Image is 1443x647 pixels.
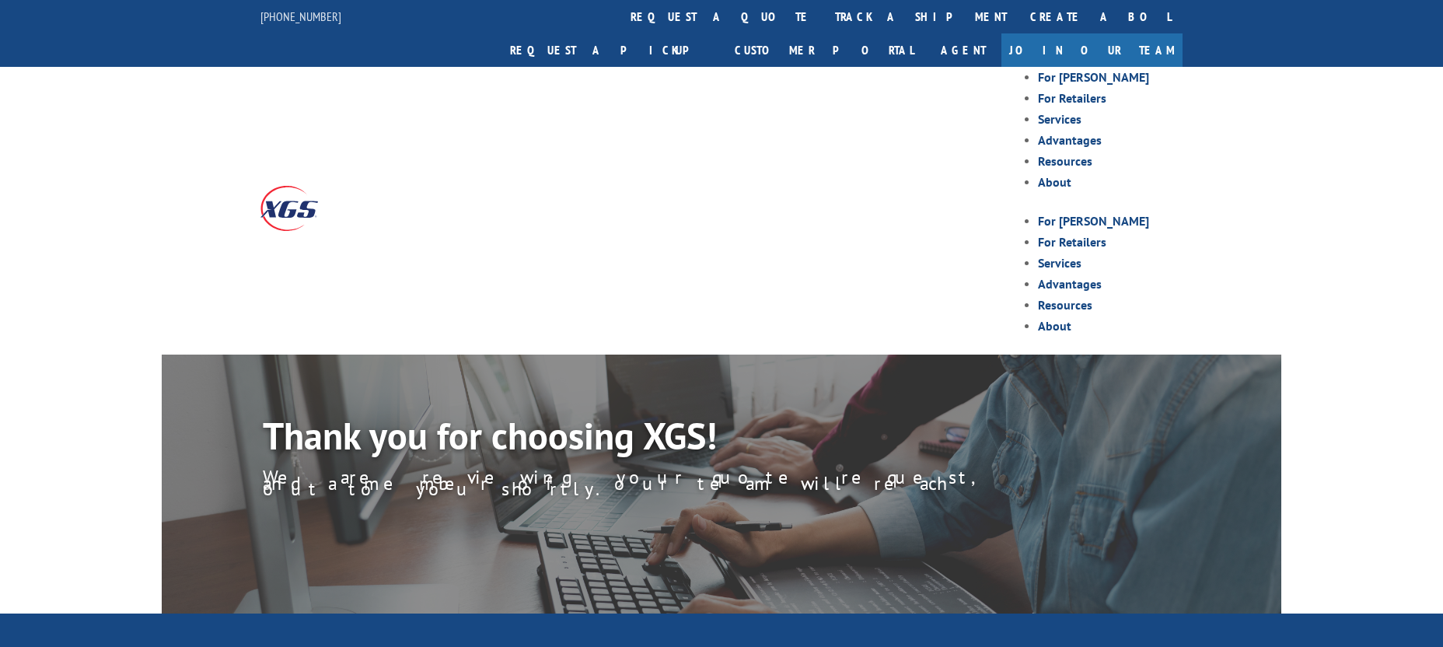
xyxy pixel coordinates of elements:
[1038,153,1092,169] a: Resources
[260,9,341,24] a: [PHONE_NUMBER]
[1038,111,1081,127] a: Services
[263,474,1031,491] p: We are reviewing your quote request, and a member of our team will reach out to you shortly.
[1001,33,1183,67] a: Join Our Team
[498,33,723,67] a: Request a pickup
[1038,132,1102,148] a: Advantages
[925,33,1001,67] a: Agent
[1038,90,1106,106] a: For Retailers
[723,33,925,67] a: Customer Portal
[1038,276,1102,292] a: Advantages
[263,417,963,462] h1: Thank you for choosing XGS!
[1038,297,1092,313] a: Resources
[1038,174,1071,190] a: About
[1038,69,1149,85] a: For [PERSON_NAME]
[1038,255,1081,271] a: Services
[1038,213,1149,229] a: For [PERSON_NAME]
[1038,234,1106,250] a: For Retailers
[1038,318,1071,334] a: About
